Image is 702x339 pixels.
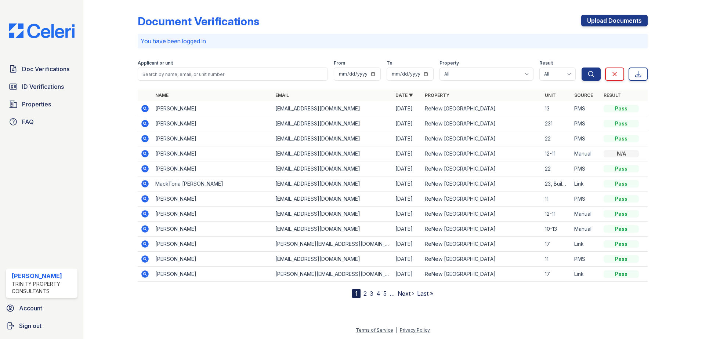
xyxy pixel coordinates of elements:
[542,192,571,207] td: 11
[152,176,272,192] td: MackToria [PERSON_NAME]
[542,101,571,116] td: 13
[604,92,621,98] a: Result
[152,116,272,131] td: [PERSON_NAME]
[439,60,459,66] label: Property
[141,37,645,45] p: You have been logged in
[272,101,392,116] td: [EMAIL_ADDRESS][DOMAIN_NAME]
[542,131,571,146] td: 22
[571,116,601,131] td: PMS
[604,120,639,127] div: Pass
[422,176,542,192] td: ReNew [GEOGRAPHIC_DATA]
[396,327,397,333] div: |
[604,210,639,218] div: Pass
[392,237,422,252] td: [DATE]
[272,131,392,146] td: [EMAIL_ADDRESS][DOMAIN_NAME]
[542,252,571,267] td: 11
[22,65,69,73] span: Doc Verifications
[272,237,392,252] td: [PERSON_NAME][EMAIL_ADDRESS][DOMAIN_NAME]
[272,146,392,161] td: [EMAIL_ADDRESS][DOMAIN_NAME]
[604,135,639,142] div: Pass
[542,116,571,131] td: 231
[571,252,601,267] td: PMS
[581,15,648,26] a: Upload Documents
[571,237,601,252] td: Link
[152,222,272,237] td: [PERSON_NAME]
[272,116,392,131] td: [EMAIL_ADDRESS][DOMAIN_NAME]
[604,150,639,157] div: N/A
[425,92,449,98] a: Property
[356,327,393,333] a: Terms of Service
[571,192,601,207] td: PMS
[422,192,542,207] td: ReNew [GEOGRAPHIC_DATA]
[22,82,64,91] span: ID Verifications
[352,289,361,298] div: 1
[422,207,542,222] td: ReNew [GEOGRAPHIC_DATA]
[604,105,639,112] div: Pass
[155,92,169,98] a: Name
[392,192,422,207] td: [DATE]
[376,290,380,297] a: 4
[417,290,433,297] a: Last »
[571,267,601,282] td: Link
[387,60,392,66] label: To
[604,270,639,278] div: Pass
[392,161,422,176] td: [DATE]
[272,222,392,237] td: [EMAIL_ADDRESS][DOMAIN_NAME]
[395,92,413,98] a: Date ▼
[272,176,392,192] td: [EMAIL_ADDRESS][DOMAIN_NAME]
[152,146,272,161] td: [PERSON_NAME]
[542,176,571,192] td: 23, Building 8
[12,280,75,295] div: Trinity Property Consultants
[272,252,392,267] td: [EMAIL_ADDRESS][DOMAIN_NAME]
[574,92,593,98] a: Source
[392,222,422,237] td: [DATE]
[152,237,272,252] td: [PERSON_NAME]
[422,161,542,176] td: ReNew [GEOGRAPHIC_DATA]
[6,62,77,76] a: Doc Verifications
[604,195,639,203] div: Pass
[422,267,542,282] td: ReNew [GEOGRAPHIC_DATA]
[604,255,639,263] div: Pass
[152,192,272,207] td: [PERSON_NAME]
[571,176,601,192] td: Link
[398,290,414,297] a: Next ›
[392,146,422,161] td: [DATE]
[334,60,345,66] label: From
[272,161,392,176] td: [EMAIL_ADDRESS][DOMAIN_NAME]
[542,207,571,222] td: 12-11
[400,327,430,333] a: Privacy Policy
[6,114,77,129] a: FAQ
[422,222,542,237] td: ReNew [GEOGRAPHIC_DATA]
[604,165,639,172] div: Pass
[22,117,34,126] span: FAQ
[604,225,639,233] div: Pass
[370,290,373,297] a: 3
[422,252,542,267] td: ReNew [GEOGRAPHIC_DATA]
[138,60,173,66] label: Applicant or unit
[571,131,601,146] td: PMS
[3,23,80,38] img: CE_Logo_Blue-a8612792a0a2168367f1c8372b55b34899dd931a85d93a1a3d3e32e68fde9ad4.png
[272,192,392,207] td: [EMAIL_ADDRESS][DOMAIN_NAME]
[152,161,272,176] td: [PERSON_NAME]
[22,100,51,109] span: Properties
[422,146,542,161] td: ReNew [GEOGRAPHIC_DATA]
[272,207,392,222] td: [EMAIL_ADDRESS][DOMAIN_NAME]
[542,161,571,176] td: 22
[275,92,289,98] a: Email
[392,267,422,282] td: [DATE]
[422,131,542,146] td: ReNew [GEOGRAPHIC_DATA]
[422,116,542,131] td: ReNew [GEOGRAPHIC_DATA]
[3,301,80,316] a: Account
[390,289,395,298] span: …
[571,161,601,176] td: PMS
[392,116,422,131] td: [DATE]
[571,207,601,222] td: Manual
[392,176,422,192] td: [DATE]
[392,101,422,116] td: [DATE]
[138,68,328,81] input: Search by name, email, or unit number
[19,304,42,313] span: Account
[12,271,75,280] div: [PERSON_NAME]
[152,207,272,222] td: [PERSON_NAME]
[392,207,422,222] td: [DATE]
[6,97,77,112] a: Properties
